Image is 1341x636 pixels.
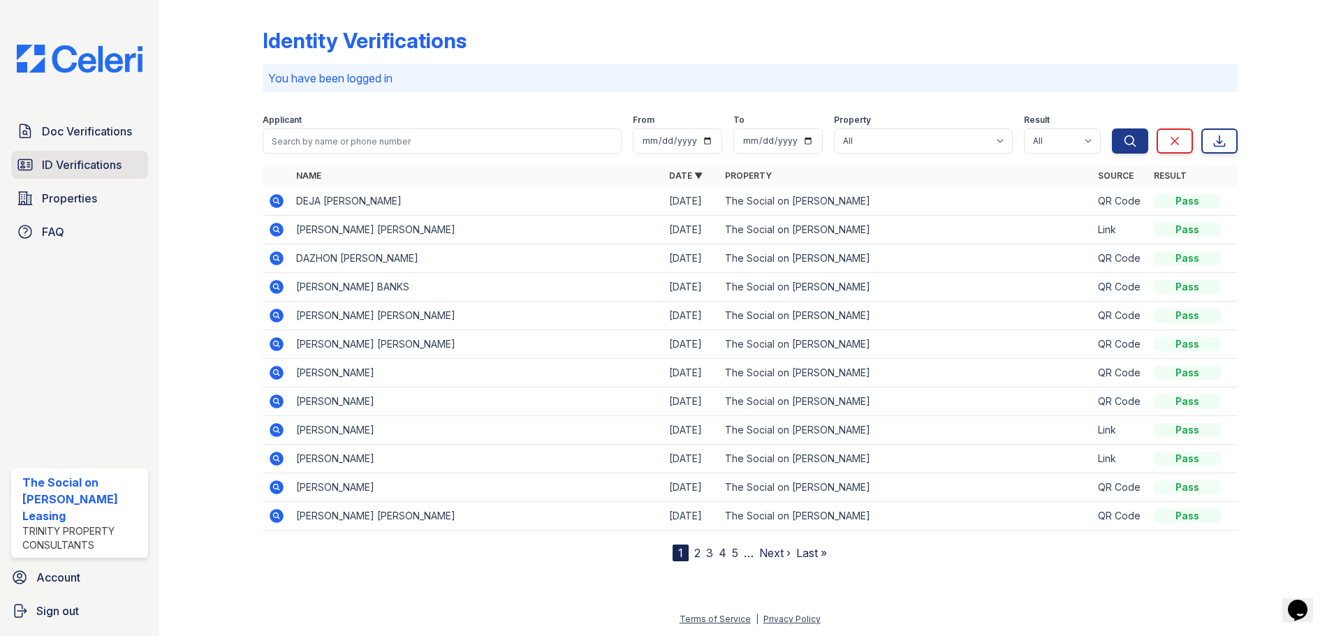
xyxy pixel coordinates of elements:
label: From [633,114,654,126]
div: Pass [1154,194,1221,208]
td: The Social on [PERSON_NAME] [719,416,1092,445]
a: Property [725,170,772,181]
a: Sign out [6,597,154,625]
span: ID Verifications [42,156,122,173]
td: QR Code [1092,502,1148,531]
div: Pass [1154,423,1221,437]
td: [PERSON_NAME] [291,387,664,416]
td: [DATE] [664,387,719,416]
td: [DATE] [664,502,719,531]
span: Doc Verifications [42,123,132,140]
a: Next › [759,546,791,560]
td: DAZHON [PERSON_NAME] [291,244,664,273]
td: The Social on [PERSON_NAME] [719,273,1092,302]
div: Pass [1154,251,1221,265]
a: Name [296,170,321,181]
div: Pass [1154,309,1221,323]
a: Properties [11,184,148,212]
td: The Social on [PERSON_NAME] [719,216,1092,244]
a: FAQ [11,218,148,246]
a: Account [6,563,154,591]
a: 5 [732,546,738,560]
label: Property [834,114,871,126]
td: [DATE] [664,416,719,445]
div: 1 [673,545,689,561]
span: Properties [42,190,97,207]
td: [PERSON_NAME] [291,473,664,502]
div: Pass [1154,366,1221,380]
iframe: chat widget [1282,580,1327,622]
td: [DATE] [664,244,719,273]
div: Pass [1154,223,1221,237]
span: FAQ [42,223,64,240]
label: To [733,114,745,126]
td: [PERSON_NAME] [PERSON_NAME] [291,502,664,531]
a: Privacy Policy [763,614,821,624]
div: Pass [1154,337,1221,351]
td: [PERSON_NAME] [PERSON_NAME] [291,330,664,359]
a: 3 [706,546,713,560]
td: [DATE] [664,273,719,302]
div: Trinity Property Consultants [22,524,142,552]
td: [DATE] [664,187,719,216]
td: Link [1092,416,1148,445]
td: QR Code [1092,387,1148,416]
a: Last » [796,546,827,560]
span: … [744,545,754,561]
td: The Social on [PERSON_NAME] [719,445,1092,473]
td: QR Code [1092,359,1148,387]
a: Doc Verifications [11,117,148,145]
td: The Social on [PERSON_NAME] [719,302,1092,330]
td: [PERSON_NAME] [291,445,664,473]
td: [DATE] [664,445,719,473]
td: The Social on [PERSON_NAME] [719,359,1092,387]
td: DEJA [PERSON_NAME] [291,187,664,216]
div: Pass [1154,280,1221,294]
div: Pass [1154,394,1221,408]
td: [DATE] [664,330,719,359]
a: Source [1098,170,1134,181]
td: [DATE] [664,216,719,244]
td: [PERSON_NAME] [291,359,664,387]
a: 2 [694,546,701,560]
div: Pass [1154,509,1221,523]
p: You have been logged in [268,70,1232,87]
div: The Social on [PERSON_NAME] Leasing [22,474,142,524]
td: [PERSON_NAME] [291,416,664,445]
td: The Social on [PERSON_NAME] [719,387,1092,416]
td: [PERSON_NAME] BANKS [291,273,664,302]
td: [PERSON_NAME] [PERSON_NAME] [291,216,664,244]
div: | [756,614,759,624]
span: Account [36,569,80,586]
td: QR Code [1092,273,1148,302]
td: [DATE] [664,359,719,387]
td: [DATE] [664,302,719,330]
a: ID Verifications [11,151,148,179]
div: Pass [1154,480,1221,494]
input: Search by name or phone number [263,128,622,154]
td: Link [1092,216,1148,244]
td: The Social on [PERSON_NAME] [719,330,1092,359]
td: Link [1092,445,1148,473]
td: [PERSON_NAME] [PERSON_NAME] [291,302,664,330]
div: Pass [1154,452,1221,466]
td: QR Code [1092,187,1148,216]
td: QR Code [1092,473,1148,502]
a: Terms of Service [680,614,751,624]
td: QR Code [1092,302,1148,330]
a: Result [1154,170,1187,181]
div: Identity Verifications [263,28,467,53]
label: Applicant [263,114,302,126]
td: [DATE] [664,473,719,502]
td: The Social on [PERSON_NAME] [719,502,1092,531]
a: 4 [719,546,726,560]
a: Date ▼ [669,170,703,181]
td: QR Code [1092,244,1148,273]
td: The Social on [PERSON_NAME] [719,187,1092,216]
td: The Social on [PERSON_NAME] [719,473,1092,502]
label: Result [1024,114,1050,126]
span: Sign out [36,602,79,619]
td: The Social on [PERSON_NAME] [719,244,1092,273]
img: CE_Logo_Blue-a8612792a0a2168367f1c8372b55b34899dd931a85d93a1a3d3e32e68fde9ad4.png [6,45,154,73]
